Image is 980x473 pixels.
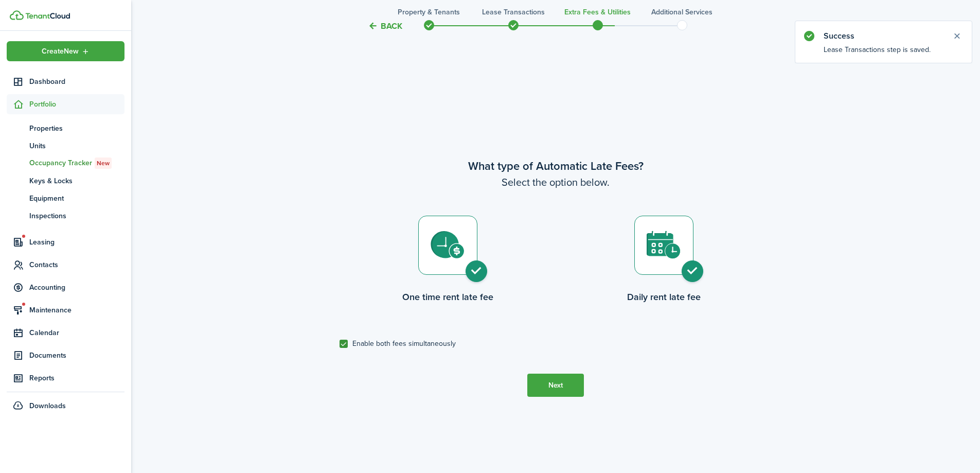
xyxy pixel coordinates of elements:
[7,72,124,92] a: Dashboard
[25,13,70,19] img: TenantCloud
[29,176,124,186] span: Keys & Locks
[7,189,124,207] a: Equipment
[527,374,584,397] button: Next
[97,159,110,168] span: New
[950,29,964,43] button: Close notify
[556,290,772,304] control-radio-card-title: Daily rent late fee
[340,174,772,190] wizard-step-header-description: Select the option below.
[565,7,631,17] h3: Extra fees & Utilities
[398,7,460,17] h3: Property & Tenants
[340,157,772,174] wizard-step-header-title: What type of Automatic Late Fees?
[29,157,124,169] span: Occupancy Tracker
[29,76,124,87] span: Dashboard
[482,7,545,17] h3: Lease Transactions
[29,350,124,361] span: Documents
[29,327,124,338] span: Calendar
[10,10,24,20] img: TenantCloud
[340,340,456,348] label: Enable both fees simultaneously
[29,400,66,411] span: Downloads
[7,172,124,189] a: Keys & Locks
[29,259,124,270] span: Contacts
[340,290,556,304] control-radio-card-title: One time rent late fee
[431,231,465,259] img: One time rent late fee
[29,141,124,151] span: Units
[29,237,124,248] span: Leasing
[824,30,942,42] notify-title: Success
[368,21,402,31] button: Back
[29,305,124,316] span: Maintenance
[29,123,124,134] span: Properties
[7,207,124,224] a: Inspections
[29,373,124,383] span: Reports
[7,368,124,388] a: Reports
[647,231,681,259] img: Daily rent late fee
[7,154,124,172] a: Occupancy TrackerNew
[795,44,972,63] notify-body: Lease Transactions step is saved.
[29,193,124,204] span: Equipment
[7,41,124,61] button: Open menu
[7,137,124,154] a: Units
[29,99,124,110] span: Portfolio
[29,282,124,293] span: Accounting
[29,211,124,221] span: Inspections
[652,7,713,17] h3: Additional Services
[7,119,124,137] a: Properties
[42,48,79,55] span: Create New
